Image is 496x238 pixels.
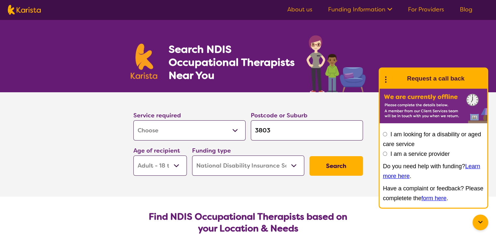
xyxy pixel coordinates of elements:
label: Postcode or Suburb [251,112,308,119]
label: Funding type [192,147,231,155]
a: About us [287,6,312,13]
label: Age of recipient [133,147,180,155]
a: For Providers [408,6,444,13]
a: Blog [460,6,473,13]
p: Do you need help with funding? . [383,161,484,181]
img: Karista [390,72,403,85]
label: Service required [133,112,181,119]
button: Search [309,156,363,176]
img: Karista offline chat form to request call back [380,89,487,123]
img: Karista logo [131,44,158,79]
h1: Request a call back [407,74,464,83]
h1: Search NDIS Occupational Therapists Near You [168,43,295,82]
a: form here [421,195,446,201]
a: Funding Information [328,6,392,13]
label: I am looking for a disability or aged care service [383,131,481,147]
p: Have a complaint or feedback? Please completete the . [383,184,484,203]
img: Karista logo [8,5,41,15]
h2: Find NDIS Occupational Therapists based on your Location & Needs [139,211,358,234]
input: Type [251,120,363,141]
img: occupational-therapy [307,35,366,92]
label: I am a service provider [390,151,450,157]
